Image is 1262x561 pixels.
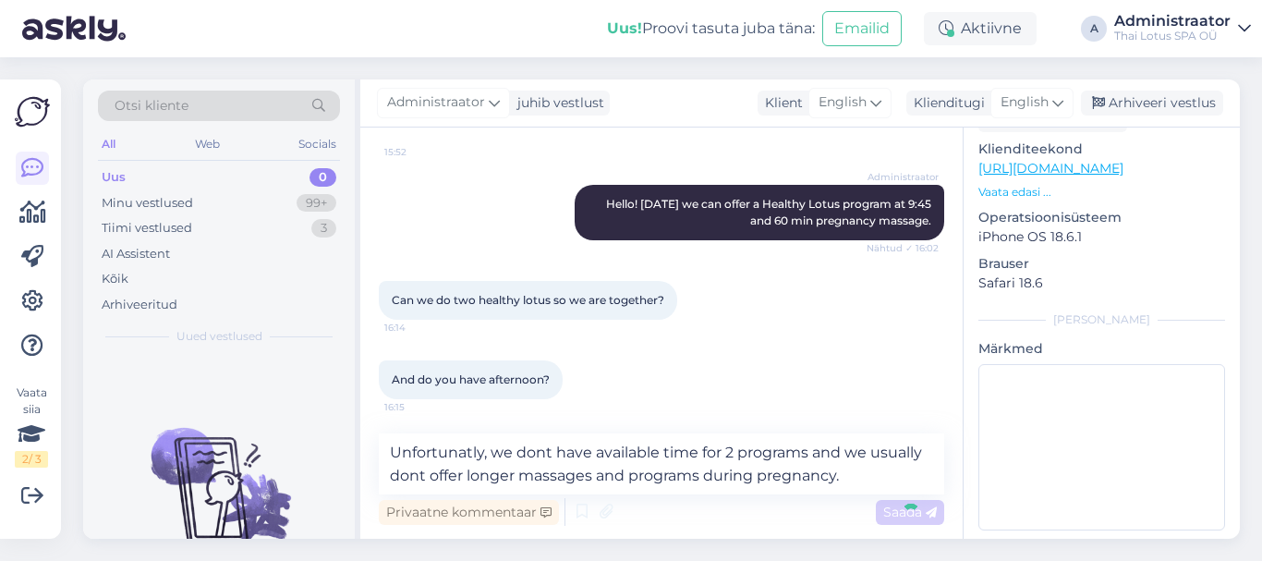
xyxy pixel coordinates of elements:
[392,372,550,386] span: And do you have afternoon?
[822,11,902,46] button: Emailid
[606,197,934,227] span: Hello! [DATE] we can offer a Healthy Lotus program at 9:45 and 60 min pregnancy massage.
[510,93,604,113] div: juhib vestlust
[978,160,1123,177] a: [URL][DOMAIN_NAME]
[607,19,642,37] b: Uus!
[978,254,1225,274] p: Brauser
[387,92,485,113] span: Administraator
[819,92,867,113] span: English
[868,170,939,184] span: Administraator
[384,145,454,159] span: 15:52
[978,274,1225,293] p: Safari 18.6
[102,270,128,288] div: Kõik
[176,328,262,345] span: Uued vestlused
[83,395,355,561] img: No chats
[15,94,50,129] img: Askly Logo
[384,400,454,414] span: 16:15
[1114,29,1231,43] div: Thai Lotus SPA OÜ
[1114,14,1231,29] div: Administraator
[384,321,454,335] span: 16:14
[978,227,1225,247] p: iPhone OS 18.6.1
[309,168,336,187] div: 0
[297,194,336,213] div: 99+
[311,219,336,238] div: 3
[758,93,803,113] div: Klient
[1001,92,1049,113] span: English
[1081,91,1223,116] div: Arhiveeri vestlus
[978,339,1225,359] p: Märkmed
[98,132,119,156] div: All
[102,219,192,238] div: Tiimi vestlused
[978,140,1225,159] p: Klienditeekond
[102,168,126,187] div: Uus
[906,93,985,113] div: Klienditugi
[102,296,177,314] div: Arhiveeritud
[102,245,170,263] div: AI Assistent
[15,451,48,468] div: 2 / 3
[1081,16,1107,42] div: A
[15,384,48,468] div: Vaata siia
[295,132,340,156] div: Socials
[924,12,1037,45] div: Aktiivne
[978,208,1225,227] p: Operatsioonisüsteem
[115,96,188,116] span: Otsi kliente
[867,241,939,255] span: Nähtud ✓ 16:02
[191,132,224,156] div: Web
[978,311,1225,328] div: [PERSON_NAME]
[607,18,815,40] div: Proovi tasuta juba täna:
[1114,14,1251,43] a: AdministraatorThai Lotus SPA OÜ
[978,184,1225,201] p: Vaata edasi ...
[392,293,664,307] span: Can we do two healthy lotus so we are together?
[102,194,193,213] div: Minu vestlused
